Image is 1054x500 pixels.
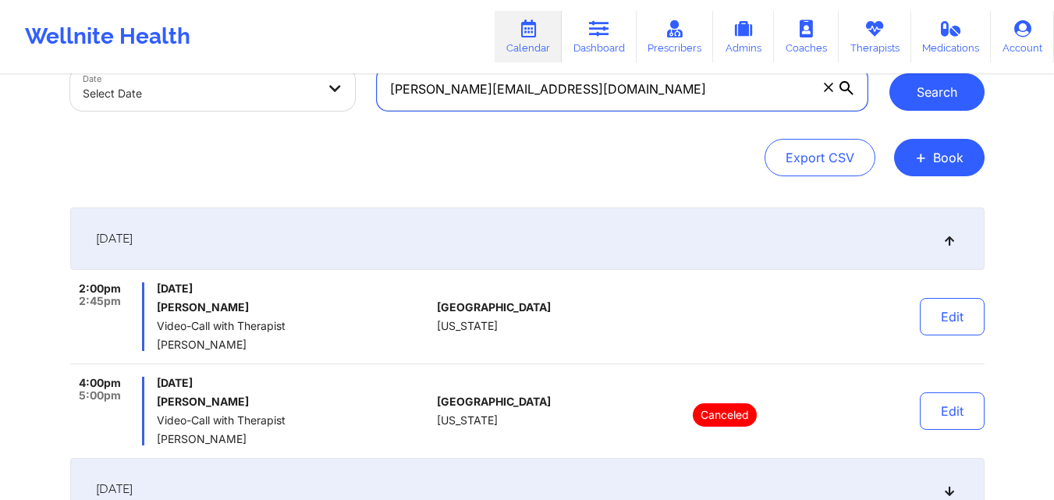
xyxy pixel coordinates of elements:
button: +Book [894,139,985,176]
span: 5:00pm [79,389,121,402]
a: Dashboard [562,11,637,62]
div: Select Date [83,76,317,111]
span: [US_STATE] [437,320,498,332]
input: Search by patient email [377,67,867,111]
button: Export CSV [765,139,875,176]
span: [GEOGRAPHIC_DATA] [437,301,551,314]
span: [GEOGRAPHIC_DATA] [437,395,551,408]
h6: [PERSON_NAME] [157,395,431,408]
p: Canceled [693,403,757,427]
span: [PERSON_NAME] [157,339,431,351]
a: Prescribers [637,11,714,62]
a: Therapists [839,11,911,62]
button: Edit [920,298,985,335]
a: Admins [713,11,774,62]
span: Video-Call with Therapist [157,414,431,427]
span: Video-Call with Therapist [157,320,431,332]
span: 2:45pm [79,295,121,307]
span: + [915,153,927,161]
span: [DATE] [157,282,431,295]
span: [US_STATE] [437,414,498,427]
button: Search [889,73,985,111]
span: 2:00pm [79,282,121,295]
span: [DATE] [157,377,431,389]
span: [PERSON_NAME] [157,433,431,445]
a: Medications [911,11,992,62]
h6: [PERSON_NAME] [157,301,431,314]
button: Edit [920,392,985,430]
span: [DATE] [96,231,133,246]
a: Calendar [495,11,562,62]
span: [DATE] [96,481,133,497]
a: Account [991,11,1054,62]
span: 4:00pm [79,377,121,389]
a: Coaches [774,11,839,62]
